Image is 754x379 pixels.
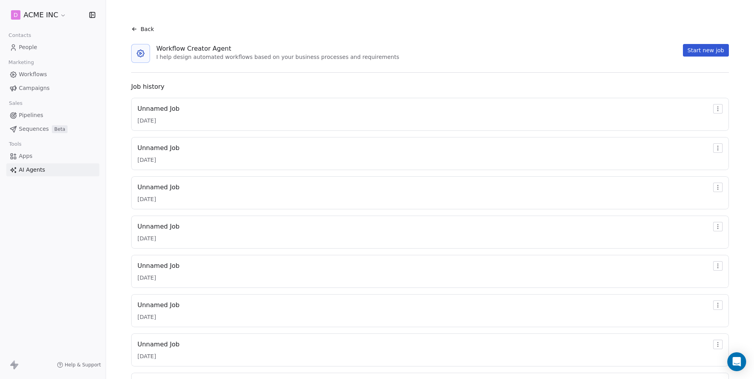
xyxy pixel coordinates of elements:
span: Apps [19,152,33,160]
div: Unnamed Job [137,143,179,153]
span: Beta [52,125,68,133]
span: Campaigns [19,84,49,92]
span: Marketing [5,57,37,68]
a: Apps [6,150,99,163]
div: [DATE] [137,234,179,242]
div: Unnamed Job [137,183,179,192]
div: Unnamed Job [137,261,179,271]
a: Help & Support [57,362,101,368]
div: I help design automated workflows based on your business processes and requirements [156,53,399,61]
div: Unnamed Job [137,300,179,310]
span: Tools [5,138,25,150]
span: Back [141,25,154,33]
div: Workflow Creator Agent [156,44,399,53]
a: People [6,41,99,54]
div: Job history [131,82,729,92]
span: ACME INC [24,10,58,20]
button: Start new job [683,44,729,57]
a: SequencesBeta [6,123,99,135]
a: Campaigns [6,82,99,95]
div: [DATE] [137,195,179,203]
a: AI Agents [6,163,99,176]
span: Workflows [19,70,47,79]
span: D [14,11,18,19]
span: Sales [5,97,26,109]
div: [DATE] [137,352,179,360]
span: Contacts [5,29,35,41]
div: [DATE] [137,117,179,125]
span: Help & Support [65,362,101,368]
button: DACME INC [9,8,68,22]
div: Unnamed Job [137,222,179,231]
span: AI Agents [19,166,45,174]
span: Pipelines [19,111,43,119]
div: Open Intercom Messenger [727,352,746,371]
div: Unnamed Job [137,104,179,114]
span: People [19,43,37,51]
div: [DATE] [137,313,179,321]
div: [DATE] [137,274,179,282]
span: Sequences [19,125,49,133]
div: Unnamed Job [137,340,179,349]
div: [DATE] [137,156,179,164]
a: Pipelines [6,109,99,122]
a: Workflows [6,68,99,81]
